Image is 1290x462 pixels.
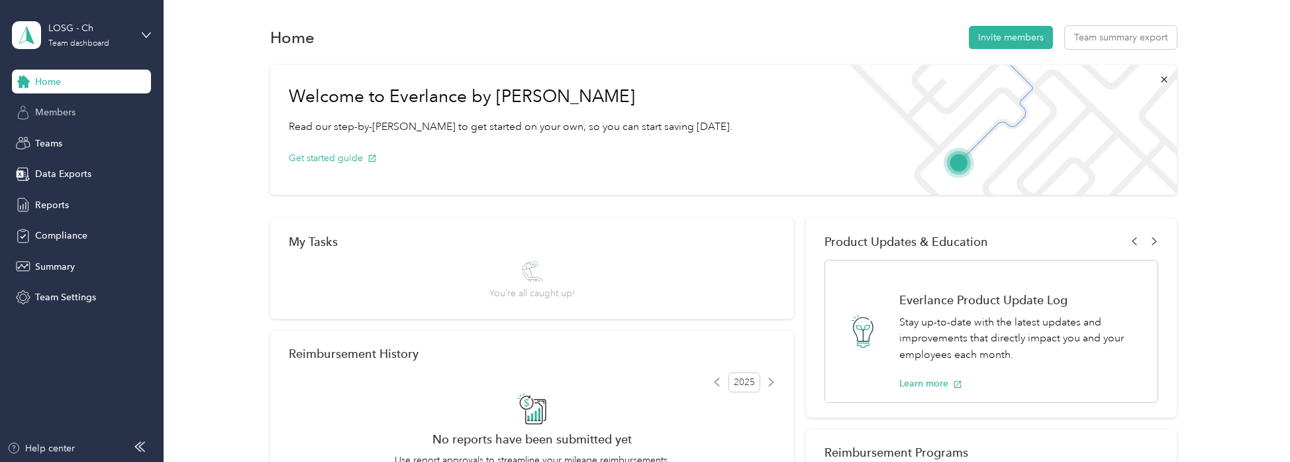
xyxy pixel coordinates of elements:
[35,105,75,119] span: Members
[289,86,732,107] h1: Welcome to Everlance by [PERSON_NAME]
[289,235,775,249] div: My Tasks
[1216,388,1290,462] iframe: Everlance-gr Chat Button Frame
[48,40,109,48] div: Team dashboard
[35,75,61,89] span: Home
[35,290,96,304] span: Team Settings
[289,347,419,361] h2: Reimbursement History
[899,376,962,390] button: Learn more
[824,445,1158,459] h2: Reimbursement Programs
[35,229,87,243] span: Compliance
[728,373,760,392] span: 2025
[289,432,775,446] h2: No reports have been submitted yet
[35,260,75,274] span: Summary
[489,286,575,300] span: You’re all caught up!
[289,151,377,165] button: Get started guide
[899,293,1144,307] h1: Everlance Product Update Log
[48,21,131,35] div: LOSG - Ch
[824,235,988,249] span: Product Updates & Education
[7,441,75,455] button: Help center
[35,198,69,212] span: Reports
[836,65,1176,195] img: Welcome to everlance
[270,30,315,44] h1: Home
[1065,26,1177,49] button: Team summary export
[35,137,62,150] span: Teams
[969,26,1053,49] button: Invite members
[899,314,1144,363] p: Stay up-to-date with the latest updates and improvements that directly impact you and your employ...
[289,119,732,135] p: Read our step-by-[PERSON_NAME] to get started on your own, so you can start saving [DATE].
[35,167,91,181] span: Data Exports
